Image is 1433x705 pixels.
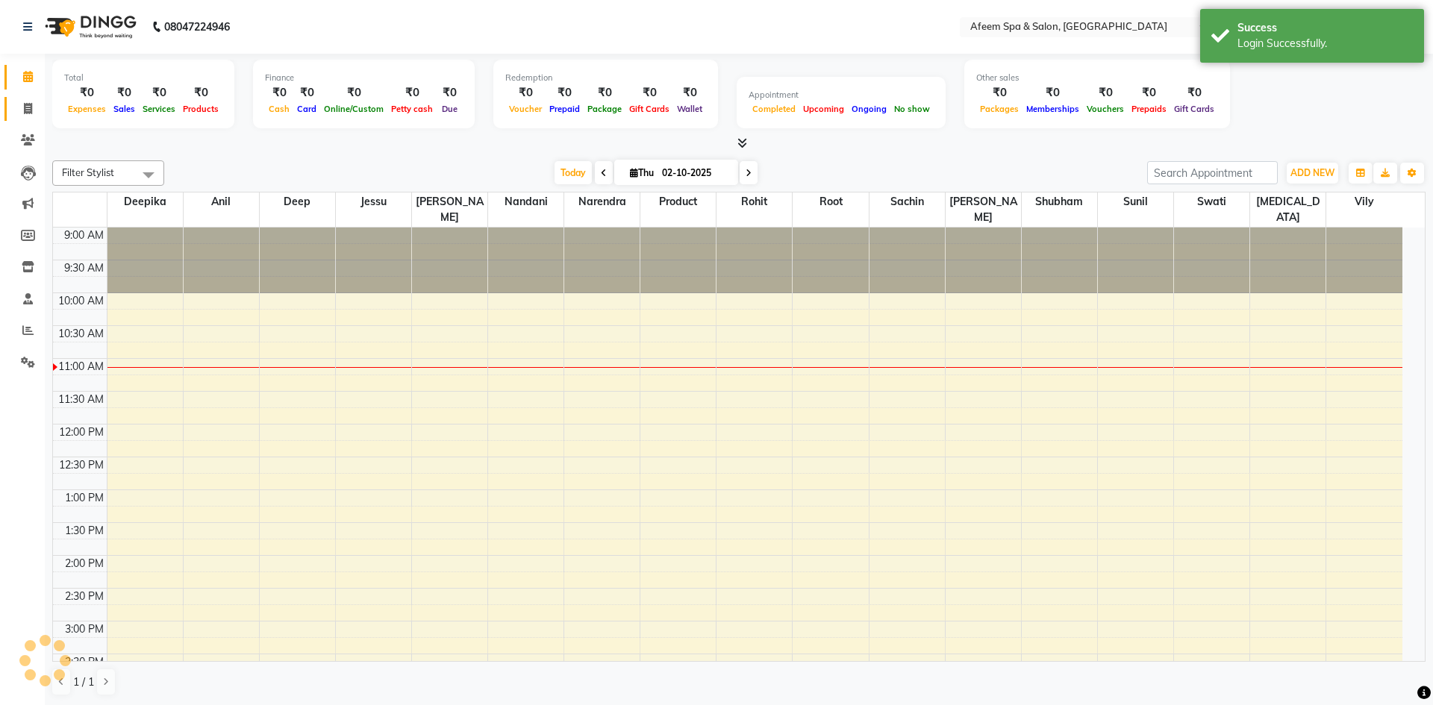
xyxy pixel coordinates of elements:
[62,556,107,571] div: 2:00 PM
[799,104,848,114] span: Upcoming
[293,104,320,114] span: Card
[976,84,1023,101] div: ₹0
[336,192,411,211] span: jessu
[62,621,107,637] div: 3:00 PM
[107,192,183,211] span: Deepika
[749,89,934,101] div: Appointment
[1287,163,1338,184] button: ADD NEW
[55,293,107,309] div: 10:00 AM
[110,104,139,114] span: Sales
[387,104,437,114] span: Petty cash
[139,104,179,114] span: Services
[184,192,259,211] span: anil
[1022,192,1097,211] span: Shubham
[870,192,945,211] span: sachin
[412,192,487,227] span: [PERSON_NAME]
[62,523,107,539] div: 1:30 PM
[56,457,107,473] div: 12:30 PM
[625,84,673,101] div: ₹0
[1098,192,1173,211] span: sunil
[640,192,716,211] span: Product
[626,167,658,178] span: Thu
[584,84,625,101] div: ₹0
[62,589,107,604] div: 2:30 PM
[505,84,546,101] div: ₹0
[265,104,293,114] span: Cash
[64,104,110,114] span: Expenses
[584,104,625,114] span: Package
[716,192,792,211] span: rohit
[793,192,868,211] span: root
[73,674,94,690] span: 1 / 1
[61,260,107,276] div: 9:30 AM
[1083,104,1128,114] span: Vouchers
[1326,192,1402,211] span: Vily
[56,424,107,440] div: 12:00 PM
[164,6,230,48] b: 08047224946
[1170,84,1218,101] div: ₹0
[1237,36,1413,51] div: Login Successfully.
[438,104,461,114] span: Due
[1174,192,1249,211] span: swati
[61,228,107,243] div: 9:00 AM
[265,84,293,101] div: ₹0
[1237,20,1413,36] div: Success
[976,72,1218,84] div: Other sales
[62,166,114,178] span: Filter Stylist
[55,392,107,407] div: 11:30 AM
[62,490,107,506] div: 1:00 PM
[488,192,563,211] span: Nandani
[62,654,107,670] div: 3:30 PM
[848,104,890,114] span: Ongoing
[890,104,934,114] span: No show
[946,192,1021,227] span: [PERSON_NAME]
[1023,104,1083,114] span: Memberships
[673,84,706,101] div: ₹0
[1128,84,1170,101] div: ₹0
[1250,192,1326,227] span: [MEDICAL_DATA]
[179,104,222,114] span: Products
[1128,104,1170,114] span: Prepaids
[293,84,320,101] div: ₹0
[546,104,584,114] span: Prepaid
[64,84,110,101] div: ₹0
[625,104,673,114] span: Gift Cards
[505,72,706,84] div: Redemption
[564,192,640,211] span: Narendra
[505,104,546,114] span: Voucher
[749,104,799,114] span: Completed
[179,84,222,101] div: ₹0
[437,84,463,101] div: ₹0
[1023,84,1083,101] div: ₹0
[555,161,592,184] span: Today
[320,104,387,114] span: Online/Custom
[64,72,222,84] div: Total
[976,104,1023,114] span: Packages
[55,326,107,342] div: 10:30 AM
[320,84,387,101] div: ₹0
[1083,84,1128,101] div: ₹0
[110,84,139,101] div: ₹0
[387,84,437,101] div: ₹0
[1147,161,1278,184] input: Search Appointment
[658,162,732,184] input: 2025-10-02
[1290,167,1334,178] span: ADD NEW
[55,359,107,375] div: 11:00 AM
[139,84,179,101] div: ₹0
[265,72,463,84] div: Finance
[260,192,335,211] span: deep
[38,6,140,48] img: logo
[1170,104,1218,114] span: Gift Cards
[673,104,706,114] span: Wallet
[546,84,584,101] div: ₹0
